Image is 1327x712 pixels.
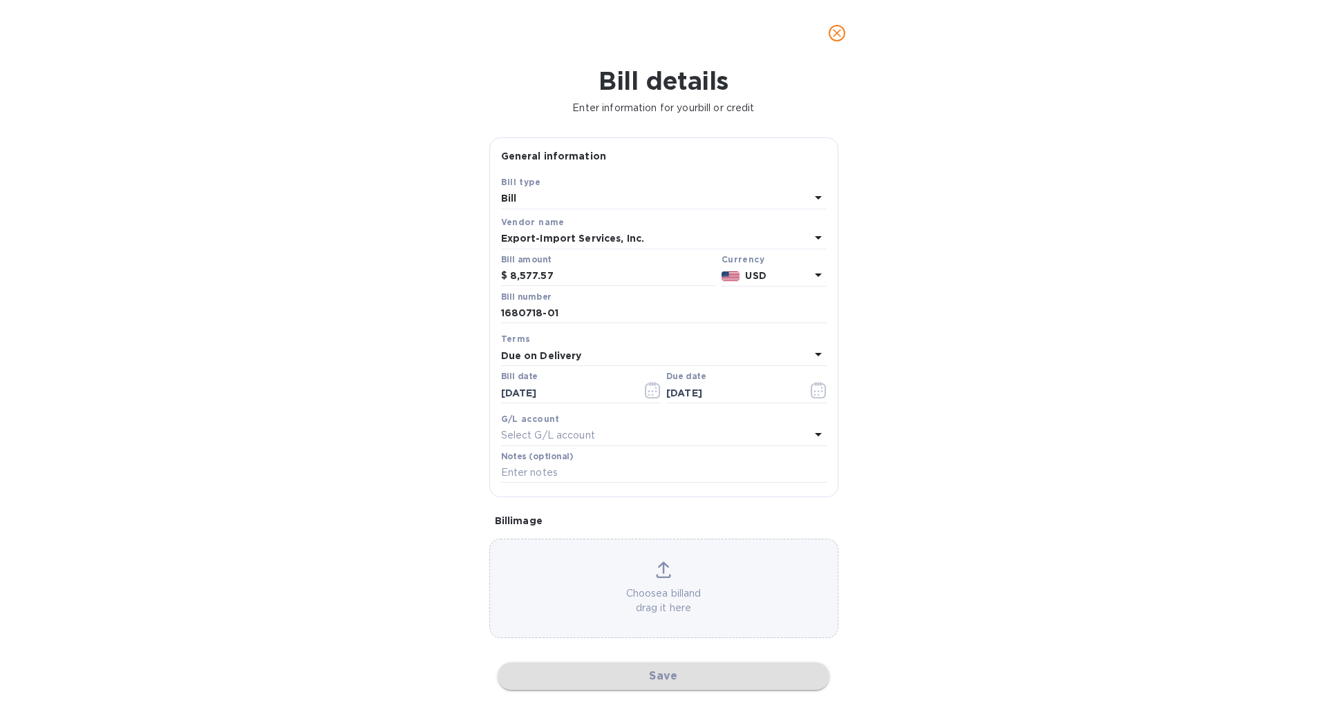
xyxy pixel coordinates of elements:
[501,350,582,361] b: Due on Delivery
[11,101,1316,115] p: Enter information for your bill or credit
[11,66,1316,95] h1: Bill details
[501,266,510,287] div: $
[501,217,565,227] b: Vendor name
[501,428,595,443] p: Select G/L account
[501,452,574,461] label: Notes (optional)
[510,266,716,287] input: $ Enter bill amount
[820,17,854,50] button: close
[722,271,740,281] img: USD
[501,233,645,244] b: Export-Import Services, Inc.
[501,414,560,424] b: G/L account
[501,193,517,204] b: Bill
[501,293,551,301] label: Bill number
[666,373,706,381] label: Due date
[501,463,827,483] input: Enter notes
[722,254,764,264] b: Currency
[745,270,766,281] b: USD
[501,373,538,381] label: Bill date
[501,256,551,264] label: Bill amount
[501,151,607,162] b: General information
[501,177,541,187] b: Bill type
[501,383,632,403] input: Select date
[501,334,531,344] b: Terms
[490,586,838,615] p: Choose a bill and drag it here
[501,303,827,324] input: Enter bill number
[495,514,833,528] p: Bill image
[666,383,797,403] input: Due date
